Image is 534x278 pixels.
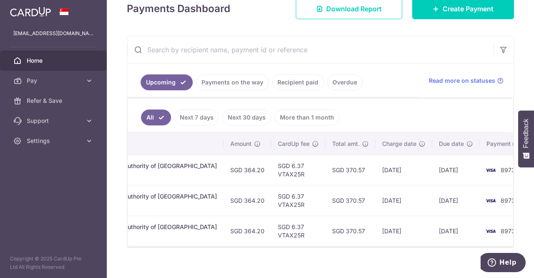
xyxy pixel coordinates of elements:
p: S9004570I [44,231,217,240]
td: SGD 370.57 [325,185,375,216]
h4: Payments Dashboard [127,1,230,16]
span: Pay [27,77,82,85]
td: SGD 6.37 VTAX25R [271,216,325,246]
p: [EMAIL_ADDRESS][DOMAIN_NAME] [13,29,93,38]
td: [DATE] [432,185,480,216]
p: S9004570I [44,170,217,179]
span: Total amt. [332,140,360,148]
a: All [141,110,171,125]
a: Next 30 days [222,110,271,125]
button: Feedback - Show survey [518,110,534,167]
div: Income Tax. Inland Revenue Authority of [GEOGRAPHIC_DATA] [44,162,217,170]
th: Payment details [38,133,224,155]
span: Feedback [522,119,530,148]
span: 8973 [501,227,515,235]
span: Support [27,117,82,125]
a: Recipient paid [272,74,324,90]
img: Bank Card [482,165,499,175]
a: More than 1 month [275,110,340,125]
div: Income Tax. Inland Revenue Authority of [GEOGRAPHIC_DATA] [44,192,217,201]
td: [DATE] [375,216,432,246]
td: [DATE] [375,185,432,216]
span: 8973 [501,166,515,173]
td: SGD 364.20 [224,216,271,246]
td: SGD 370.57 [325,155,375,185]
span: Due date [439,140,464,148]
span: Refer & Save [27,97,82,105]
td: SGD 364.20 [224,155,271,185]
iframe: Opens a widget where you can find more information [481,253,526,274]
a: Next 7 days [174,110,219,125]
input: Search by recipient name, payment id or reference [127,36,494,63]
span: Amount [230,140,252,148]
span: Read more on statuses [429,77,495,85]
td: [DATE] [432,216,480,246]
a: Upcoming [141,74,193,90]
span: CardUp fee [278,140,310,148]
img: Bank Card [482,196,499,206]
img: Bank Card [482,226,499,236]
p: S9004570I [44,201,217,209]
span: Download Report [326,4,382,14]
td: SGD 370.57 [325,216,375,246]
td: SGD 6.37 VTAX25R [271,155,325,185]
span: 8973 [501,197,515,204]
td: [DATE] [432,155,480,185]
span: Home [27,56,82,65]
td: SGD 6.37 VTAX25R [271,185,325,216]
td: [DATE] [375,155,432,185]
a: Read more on statuses [429,77,504,85]
a: Overdue [327,74,363,90]
span: Settings [27,137,82,145]
img: CardUp [10,7,51,17]
span: Charge date [382,140,416,148]
span: Create Payment [443,4,494,14]
div: Income Tax. Inland Revenue Authority of [GEOGRAPHIC_DATA] [44,223,217,231]
a: Payments on the way [196,74,269,90]
td: SGD 364.20 [224,185,271,216]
